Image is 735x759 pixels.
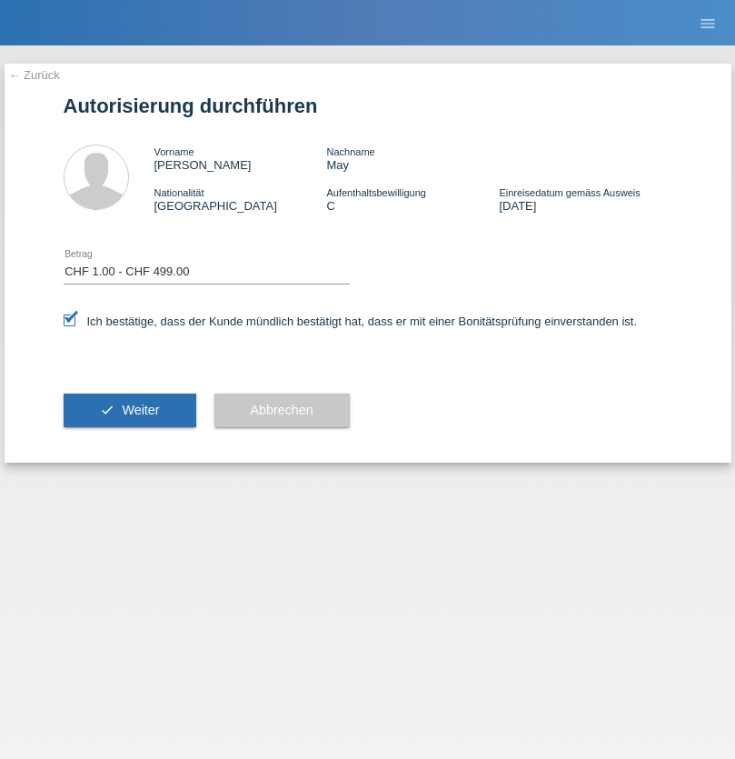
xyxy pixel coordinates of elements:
[100,403,114,417] i: check
[326,185,499,213] div: C
[64,315,638,328] label: Ich bestätige, dass der Kunde mündlich bestätigt hat, dass er mit einer Bonitätsprüfung einversta...
[154,145,327,172] div: [PERSON_NAME]
[64,95,672,117] h1: Autorisierung durchführen
[154,187,204,198] span: Nationalität
[499,185,671,213] div: [DATE]
[154,146,194,157] span: Vorname
[499,187,640,198] span: Einreisedatum gemäss Ausweis
[154,185,327,213] div: [GEOGRAPHIC_DATA]
[64,394,196,428] button: check Weiter
[9,68,60,82] a: ← Zurück
[326,146,374,157] span: Nachname
[214,394,350,428] button: Abbrechen
[699,15,717,33] i: menu
[326,145,499,172] div: May
[326,187,425,198] span: Aufenthaltsbewilligung
[122,403,159,417] span: Weiter
[251,403,313,417] span: Abbrechen
[690,17,726,28] a: menu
